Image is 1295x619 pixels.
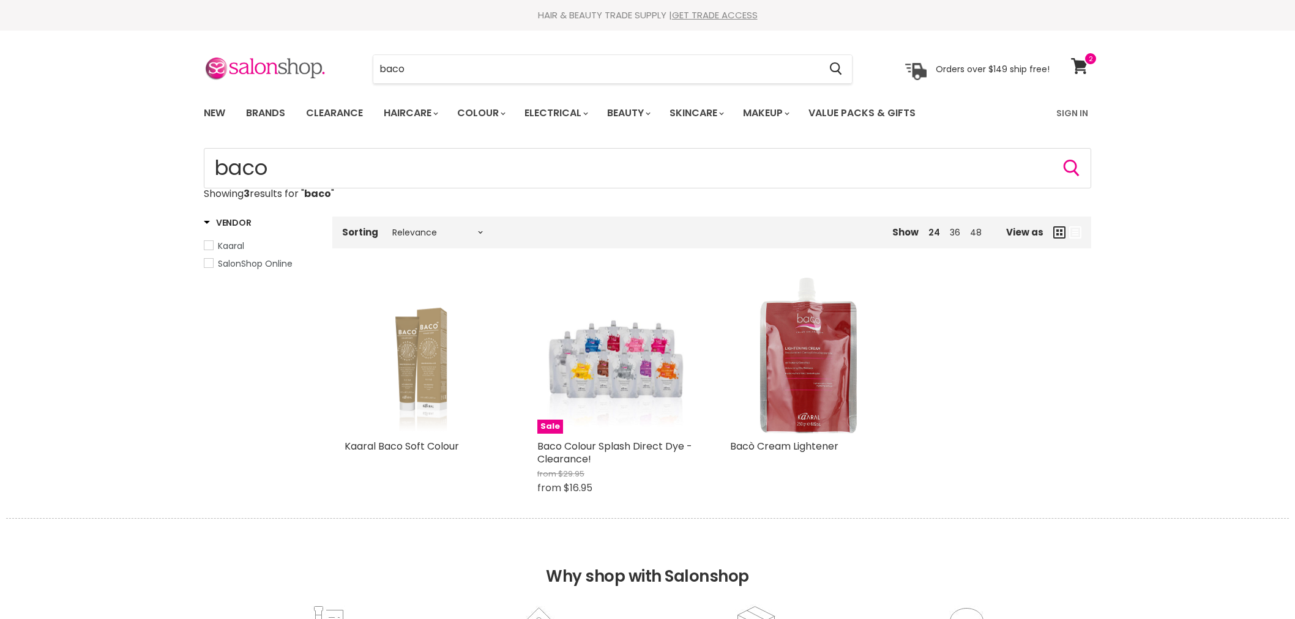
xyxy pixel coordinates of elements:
[373,55,819,83] input: Search
[759,278,857,434] img: Bacò Cream Lightener
[1062,158,1081,178] button: Search
[928,226,940,239] a: 24
[204,217,251,229] h3: Vendor
[195,100,234,126] a: New
[730,439,838,453] a: Bacò Cream Lightener
[537,420,563,434] span: Sale
[660,100,731,126] a: Skincare
[204,148,1091,188] form: Product
[188,95,1107,131] nav: Main
[304,187,331,201] strong: baco
[342,227,378,237] label: Sorting
[204,257,317,270] a: SalonShop Online
[970,226,982,239] a: 48
[936,63,1050,74] p: Orders over $149 ship free!
[373,54,853,84] form: Product
[188,9,1107,21] div: HAIR & BEAUTY TRADE SUPPLY |
[558,468,584,480] span: $29.95
[730,278,886,434] a: Bacò Cream Lightener
[218,258,293,270] span: SalonShop Online
[564,481,592,495] span: $16.95
[297,100,372,126] a: Clearance
[598,100,658,126] a: Beauty
[345,278,501,434] img: Kaaral Baco Soft Colour
[204,148,1091,188] input: Search
[819,55,852,83] button: Search
[734,100,797,126] a: Makeup
[672,9,758,21] a: GET TRADE ACCESS
[237,100,294,126] a: Brands
[1006,227,1043,237] span: View as
[375,100,446,126] a: Haircare
[537,481,561,495] span: from
[537,468,556,480] span: from
[799,100,925,126] a: Value Packs & Gifts
[218,240,244,252] span: Kaaral
[345,439,459,453] a: Kaaral Baco Soft Colour
[515,100,595,126] a: Electrical
[892,226,919,239] span: Show
[1049,100,1095,126] a: Sign In
[537,278,693,434] a: Baco Colour Splash Direct Dye - Clearance!Sale
[6,518,1289,604] h2: Why shop with Salonshop
[204,239,317,253] a: Kaaral
[950,226,960,239] a: 36
[204,188,1091,199] p: Showing results for " "
[195,95,987,131] ul: Main menu
[537,439,692,466] a: Baco Colour Splash Direct Dye - Clearance!
[448,100,513,126] a: Colour
[244,187,250,201] strong: 3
